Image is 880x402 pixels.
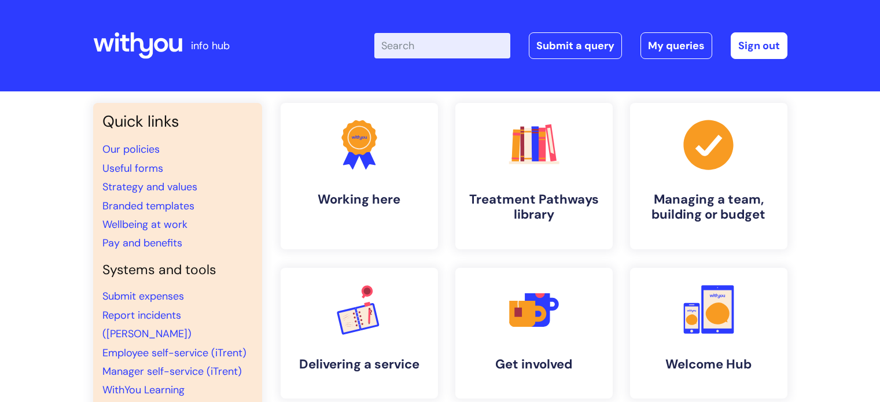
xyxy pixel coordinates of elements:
a: Get involved [455,268,613,399]
a: Welcome Hub [630,268,787,399]
a: Working here [281,103,438,249]
a: Delivering a service [281,268,438,399]
a: Employee self-service (iTrent) [102,346,246,360]
h4: Welcome Hub [639,357,778,372]
a: Our policies [102,142,160,156]
div: | - [374,32,787,59]
a: Branded templates [102,199,194,213]
h4: Systems and tools [102,262,253,278]
p: info hub [191,36,230,55]
a: Sign out [731,32,787,59]
h3: Quick links [102,112,253,131]
h4: Delivering a service [290,357,429,372]
a: Manager self-service (iTrent) [102,364,242,378]
a: Submit a query [529,32,622,59]
h4: Managing a team, building or budget [639,192,778,223]
a: WithYou Learning [102,383,185,397]
a: Managing a team, building or budget [630,103,787,249]
a: Pay and benefits [102,236,182,250]
a: Treatment Pathways library [455,103,613,249]
a: Useful forms [102,161,163,175]
input: Search [374,33,510,58]
a: Wellbeing at work [102,217,187,231]
h4: Working here [290,192,429,207]
a: Report incidents ([PERSON_NAME]) [102,308,192,341]
a: Strategy and values [102,180,197,194]
h4: Get involved [465,357,603,372]
a: My queries [640,32,712,59]
h4: Treatment Pathways library [465,192,603,223]
a: Submit expenses [102,289,184,303]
